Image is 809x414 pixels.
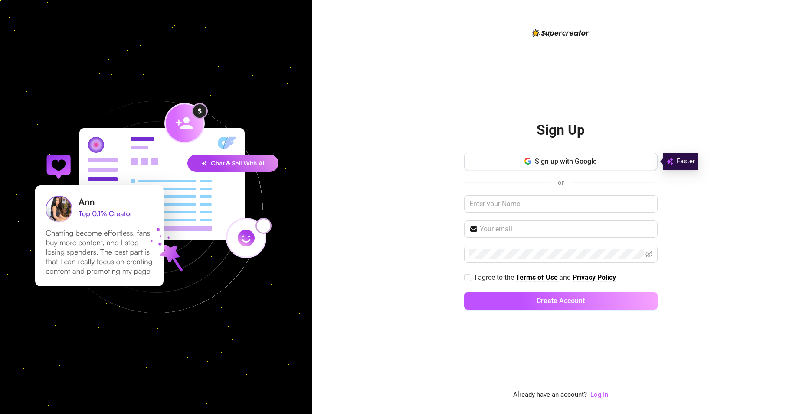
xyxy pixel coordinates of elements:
[532,29,590,37] img: logo-BBDzfeDw.svg
[480,224,652,234] input: Your email
[573,273,616,282] a: Privacy Policy
[6,57,306,357] img: signup-background-D0MIrEPF.svg
[513,390,587,400] span: Already have an account?
[666,156,673,167] img: svg%3e
[464,153,658,170] button: Sign up with Google
[537,121,585,139] h2: Sign Up
[464,195,658,213] input: Enter your Name
[558,179,564,187] span: or
[516,273,558,281] strong: Terms of Use
[537,297,585,305] span: Create Account
[573,273,616,281] strong: Privacy Policy
[464,292,658,310] button: Create Account
[590,391,608,398] a: Log In
[559,273,573,281] span: and
[516,273,558,282] a: Terms of Use
[677,156,695,167] span: Faster
[590,390,608,400] a: Log In
[475,273,516,281] span: I agree to the
[535,157,597,165] span: Sign up with Google
[645,251,652,258] span: eye-invisible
